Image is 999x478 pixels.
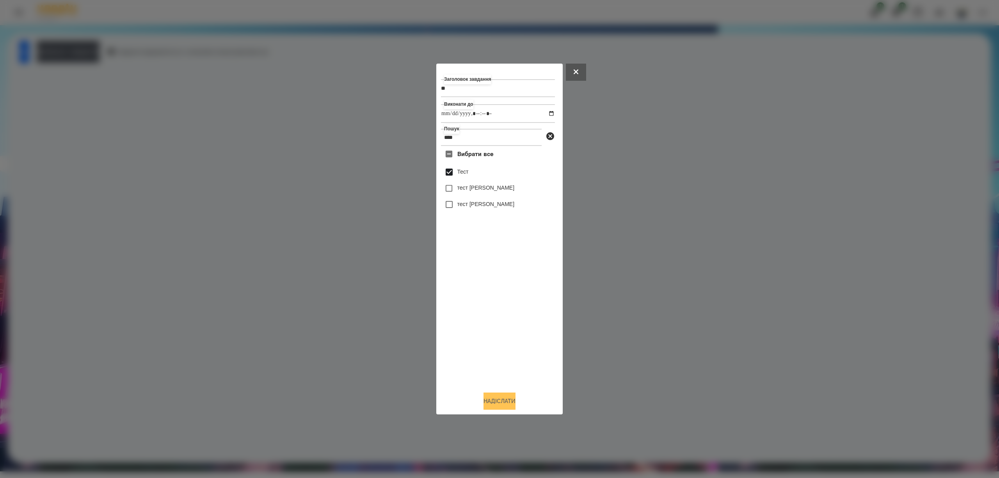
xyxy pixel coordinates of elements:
[444,124,459,134] label: Пошук
[444,75,491,84] label: Заголовок завдання
[457,200,514,208] label: тест [PERSON_NAME]
[457,149,494,159] span: Вибрати все
[457,184,514,192] label: тест [PERSON_NAME]
[484,393,515,410] button: Надіслати
[444,100,473,109] label: Виконати до
[457,168,469,176] label: Тест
